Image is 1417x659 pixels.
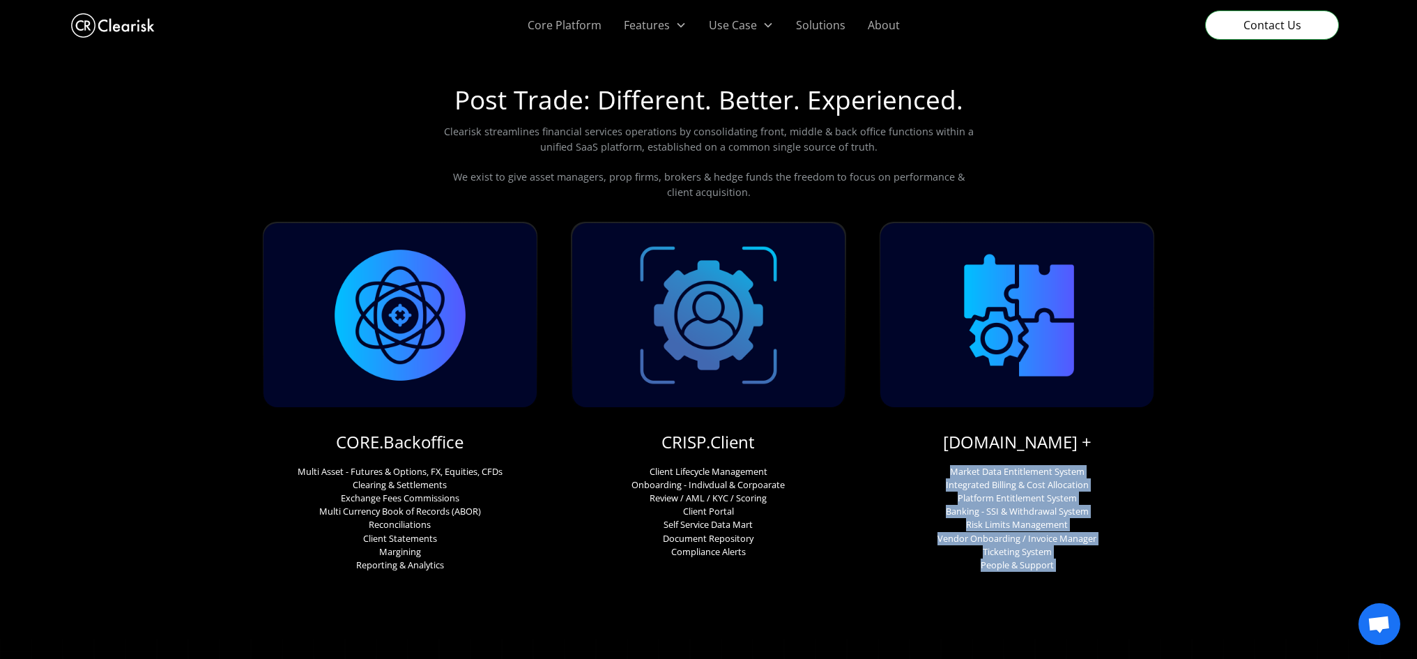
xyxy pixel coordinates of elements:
[624,17,670,33] div: Features
[937,465,1096,573] p: Market Data Entitlement System Integrated Billing & Cost Allocation Platform Entitlement System B...
[1205,10,1339,40] a: Contact Us
[298,465,503,573] p: Multi Asset - Futures & Options, FX, Equities, CFDs Clearing & Settlements Exchange Fees Commissi...
[1358,603,1400,645] div: Open chat
[631,465,785,559] p: Client Lifecycle Management Onboarding - Indivdual & Corpoarate Review / AML / KYC / Scoring Clie...
[336,430,464,454] a: CORE.Backoffice
[441,124,976,199] p: Clearisk streamlines financial services operations by consolidating front, middle & back office f...
[709,17,757,33] div: Use Case
[71,10,155,41] a: home
[661,430,755,454] a: CRISP.Client
[454,84,963,124] h1: Post Trade: Different. Better. Experienced.
[943,430,1092,454] a: [DOMAIN_NAME] +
